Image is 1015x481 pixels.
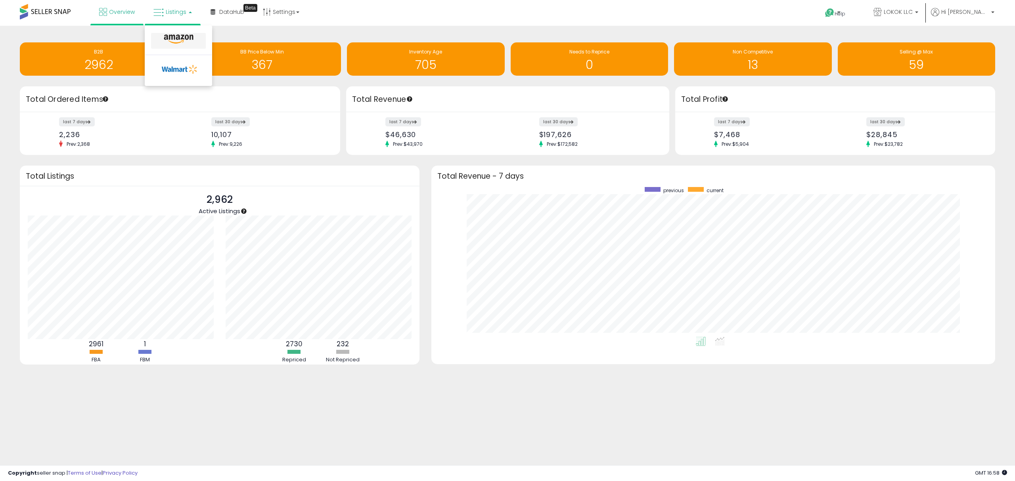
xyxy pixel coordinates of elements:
div: Not Repriced [319,356,367,364]
div: $197,626 [539,130,655,139]
a: Non Competitive 13 [674,42,832,76]
a: B2B 2962 [20,42,178,76]
a: BB Price Below Min 367 [184,42,341,76]
span: LOKOK LLC [884,8,913,16]
div: 10,107 [211,130,326,139]
a: Hi [PERSON_NAME] [931,8,994,26]
span: Overview [109,8,135,16]
div: Tooltip anchor [722,95,729,103]
b: 232 [337,339,349,349]
span: previous [663,187,684,194]
h1: 705 [351,58,501,71]
h3: Total Revenue - 7 days [437,173,990,179]
span: B2B [94,48,103,55]
span: Prev: $43,970 [389,141,427,147]
span: DataHub [219,8,244,16]
span: current [707,187,724,194]
span: Help [835,10,845,17]
div: FBA [73,356,120,364]
label: last 7 days [59,117,95,126]
h1: 13 [678,58,828,71]
p: 2,962 [199,192,240,207]
h3: Total Ordered Items [26,94,334,105]
span: Hi [PERSON_NAME] [941,8,989,16]
span: Inventory Age [409,48,442,55]
span: Selling @ Max [900,48,933,55]
b: 2730 [286,339,303,349]
div: 2,236 [59,130,174,139]
span: Listings [166,8,186,16]
div: $7,468 [714,130,829,139]
div: $28,845 [866,130,981,139]
h3: Total Profit [681,94,990,105]
i: Get Help [825,8,835,18]
h3: Total Revenue [352,94,663,105]
b: 2961 [89,339,103,349]
span: Prev: $172,582 [543,141,582,147]
h1: 59 [842,58,992,71]
div: Tooltip anchor [240,208,247,215]
label: last 30 days [211,117,250,126]
span: Active Listings [199,207,240,215]
a: Help [819,2,861,26]
a: Needs to Reprice 0 [511,42,668,76]
label: last 7 days [385,117,421,126]
div: Tooltip anchor [102,95,109,103]
span: Prev: $23,782 [870,141,907,147]
span: Needs to Reprice [569,48,609,55]
h1: 2962 [24,58,174,71]
span: Prev: $5,904 [718,141,753,147]
div: Repriced [270,356,318,364]
div: Tooltip anchor [406,95,413,103]
div: Tooltip anchor [243,4,257,12]
b: 1 [144,339,146,349]
label: last 7 days [714,117,750,126]
label: last 30 days [866,117,905,126]
h1: 0 [515,58,665,71]
a: Selling @ Max 59 [838,42,996,76]
span: Prev: 9,226 [215,141,246,147]
h3: Total Listings [26,173,414,179]
span: BB Price Below Min [240,48,284,55]
div: $46,630 [385,130,502,139]
span: Non Competitive [733,48,773,55]
a: Inventory Age 705 [347,42,505,76]
div: FBM [121,356,169,364]
h1: 367 [188,58,337,71]
label: last 30 days [539,117,578,126]
span: Prev: 2,368 [63,141,94,147]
